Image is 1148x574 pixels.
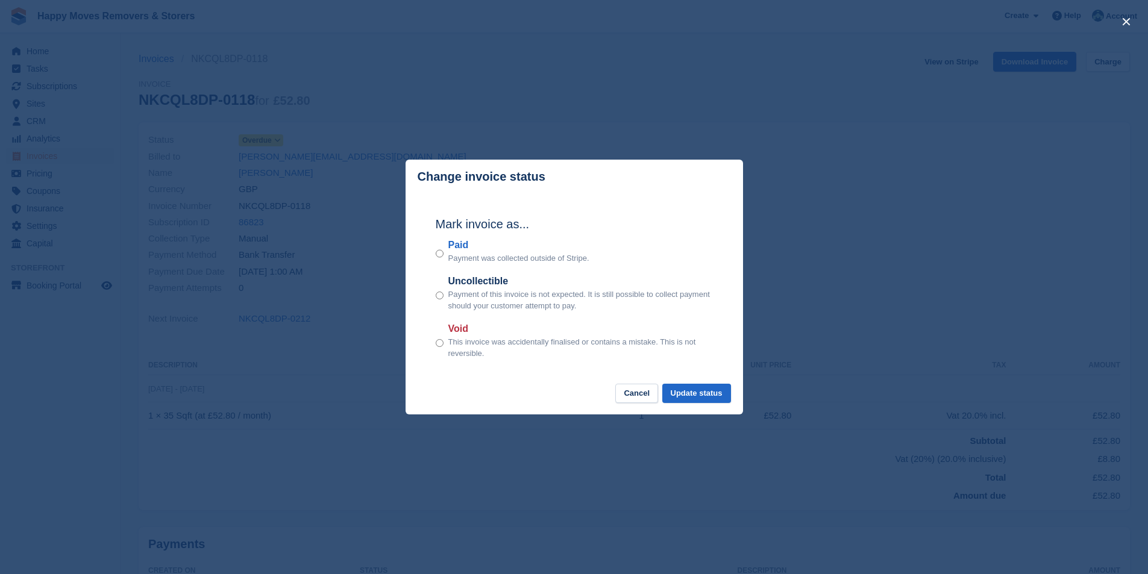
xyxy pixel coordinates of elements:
p: Payment of this invoice is not expected. It is still possible to collect payment should your cust... [448,289,713,312]
label: Paid [448,238,589,252]
button: Cancel [615,384,658,404]
p: Payment was collected outside of Stripe. [448,252,589,264]
button: close [1117,12,1136,31]
p: Change invoice status [418,170,545,184]
label: Void [448,322,713,336]
h2: Mark invoice as... [436,215,713,233]
p: This invoice was accidentally finalised or contains a mistake. This is not reversible. [448,336,713,360]
label: Uncollectible [448,274,713,289]
button: Update status [662,384,731,404]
